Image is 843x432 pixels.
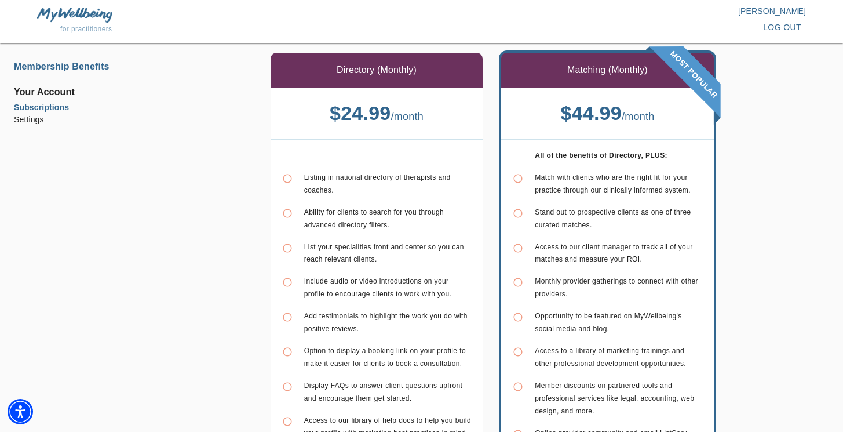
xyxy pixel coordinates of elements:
span: List your specialities front and center so you can reach relevant clients. [304,243,464,264]
span: Opportunity to be featured on MyWellbeing's social media and blog. [535,312,681,333]
a: Subscriptions [14,101,127,114]
b: $ 24.99 [330,102,391,124]
span: / month [391,111,424,122]
button: log out [758,17,806,38]
span: Access to a library of marketing trainings and other professional development opportunities. [535,347,686,368]
span: / month [622,111,655,122]
span: Match with clients who are the right fit for your practice through our clinically informed system. [535,173,691,194]
span: Stand out to prospective clients as one of three curated matches. [535,208,691,229]
img: banner [643,46,721,125]
span: Member discounts on partnered tools and professional services like legal, accounting, web design,... [535,382,694,415]
span: Your Account [14,85,127,99]
span: Access to our client manager to track all of your matches and measure your ROI. [535,243,692,264]
span: Monthly provider gatherings to connect with other providers. [535,277,698,298]
b: All of the benefits of Directory, PLUS: [535,151,667,159]
span: Ability for clients to search for you through advanced directory filters. [304,208,444,229]
span: Display FAQs to answer client questions upfront and encourage them get started. [304,382,463,402]
span: log out [763,20,801,35]
p: Matching (Monthly) [567,63,648,77]
p: Directory (Monthly) [337,63,417,77]
span: Add testimonials to highlight the work you do with positive reviews. [304,312,468,333]
b: $ 44.99 [560,102,622,124]
span: for practitioners [60,25,112,33]
p: [PERSON_NAME] [422,5,806,17]
span: Option to display a booking link on your profile to make it easier for clients to book a consulta... [304,347,466,368]
img: MyWellbeing [37,8,112,22]
span: Include audio or video introductions on your profile to encourage clients to work with you. [304,277,452,298]
a: Settings [14,114,127,126]
span: Listing in national directory of therapists and coaches. [304,173,451,194]
a: Membership Benefits [14,60,127,74]
div: Accessibility Menu [8,399,33,424]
